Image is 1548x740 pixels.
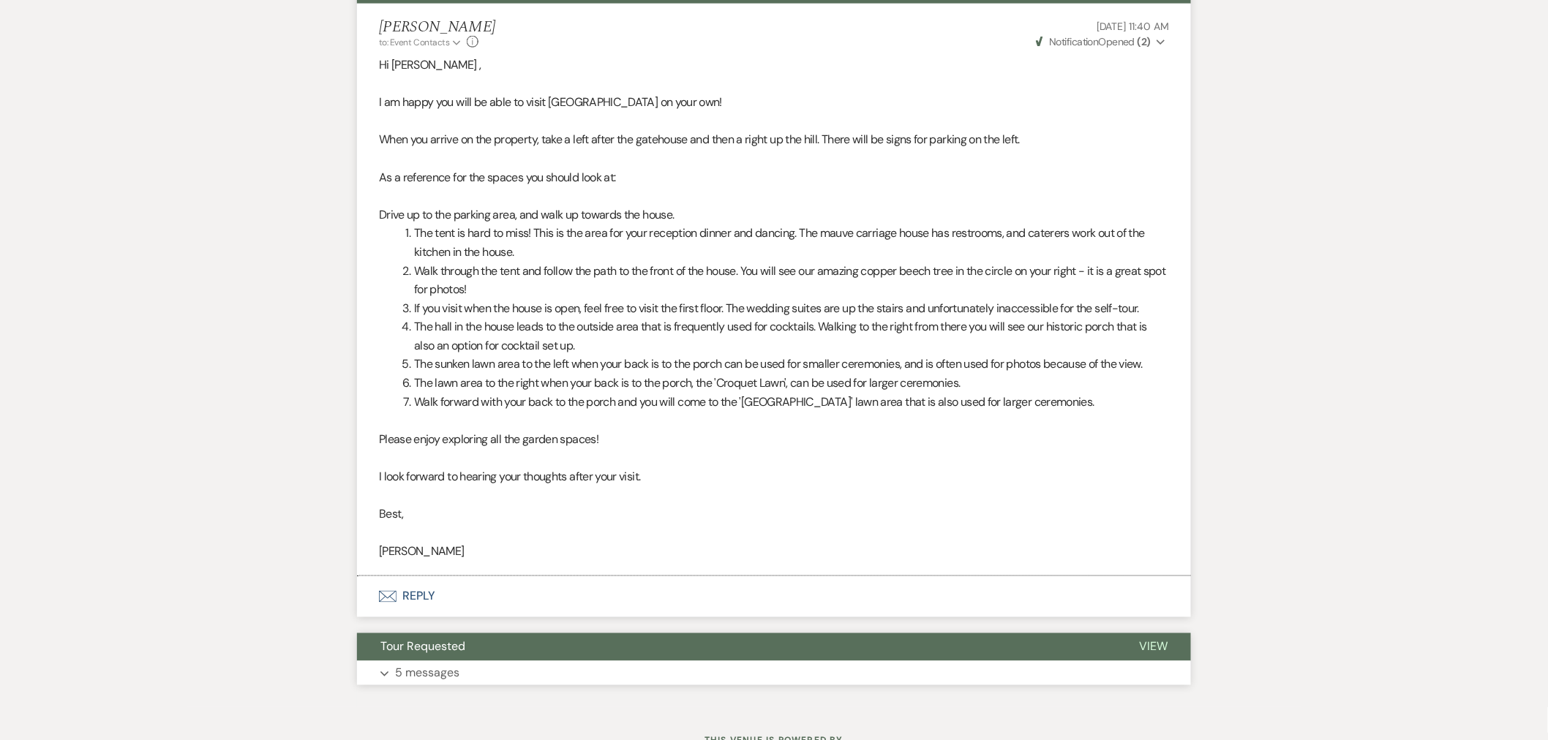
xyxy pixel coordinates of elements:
[379,56,1169,75] p: Hi [PERSON_NAME] ,
[379,467,1169,486] p: I look forward to hearing your thoughts after your visit.
[1036,35,1151,48] span: Opened
[397,374,1169,393] li: The lawn area to the right when your back is to the porch, the 'Croquet Lawn', can be used for la...
[397,262,1169,299] li: Walk through the tent and follow the path to the front of the house. You will see our amazing cop...
[1116,633,1191,661] button: View
[357,661,1191,686] button: 5 messages
[357,633,1116,661] button: Tour Requested
[1034,34,1169,50] button: NotificationOpened (2)
[379,542,1169,561] p: [PERSON_NAME]
[379,505,1169,524] p: Best,
[379,130,1169,149] p: When you arrive on the property, take a left after the gatehouse and then a right up the hill. Th...
[1097,20,1169,33] span: [DATE] 11:40 AM
[397,355,1169,374] li: The sunken lawn area to the left when your back is to the porch can be used for smaller ceremonie...
[397,224,1169,261] li: The tent is hard to miss! This is the area for your reception dinner and dancing. The mauve carri...
[380,639,465,654] span: Tour Requested
[1049,35,1098,48] span: Notification
[379,93,1169,112] p: I am happy you will be able to visit [GEOGRAPHIC_DATA] on your own!
[379,18,495,37] h5: [PERSON_NAME]
[379,168,1169,187] p: As a reference for the spaces you should look at:
[379,36,463,49] button: to: Event Contacts
[1138,35,1151,48] strong: ( 2 )
[379,37,449,48] span: to: Event Contacts
[357,576,1191,617] button: Reply
[397,393,1169,412] li: Walk forward with your back to the porch and you will come to the '[GEOGRAPHIC_DATA]' lawn area t...
[397,299,1169,318] li: If you visit when the house is open, feel free to visit the first floor. The wedding suites are u...
[379,430,1169,449] p: Please enjoy exploring all the garden spaces!
[397,317,1169,355] li: The hall in the house leads to the outside area that is frequently used for cocktails. Walking to...
[379,205,1169,224] p: Drive up to the parking area, and walk up towards the house.
[1139,639,1168,654] span: View
[395,664,459,683] p: 5 messages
